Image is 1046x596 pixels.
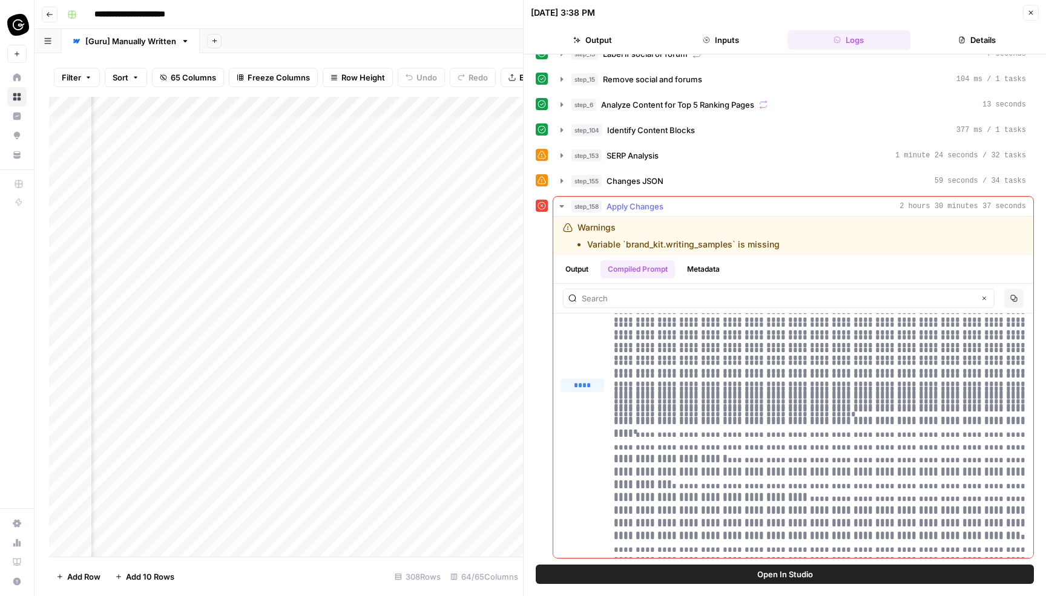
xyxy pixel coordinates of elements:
[956,125,1026,136] span: 377 ms / 1 tasks
[450,68,496,87] button: Redo
[248,71,310,84] span: Freeze Columns
[446,567,523,586] div: 64/65 Columns
[587,238,780,251] li: Variable `brand_kit.writing_samples` is missing
[7,68,27,87] a: Home
[152,68,224,87] button: 65 Columns
[126,571,174,583] span: Add 10 Rows
[935,175,1026,186] span: 59 seconds / 34 tasks
[416,71,437,84] span: Undo
[7,10,27,40] button: Workspace: Guru
[62,71,81,84] span: Filter
[398,68,445,87] button: Undo
[601,99,754,111] span: Analyze Content for Top 5 Ranking Pages
[571,124,602,136] span: step_104
[607,124,695,136] span: Identify Content Blocks
[659,30,783,50] button: Inputs
[105,68,147,87] button: Sort
[607,175,663,187] span: Changes JSON
[915,30,1039,50] button: Details
[7,533,27,552] a: Usage
[895,150,1026,161] span: 1 minute 24 seconds / 32 tasks
[582,292,975,304] input: Search
[531,7,595,19] div: [DATE] 3:38 PM
[982,99,1026,110] span: 13 seconds
[600,260,675,278] button: Compiled Prompt
[788,30,911,50] button: Logs
[956,74,1026,85] span: 104 ms / 1 tasks
[7,126,27,145] a: Opportunities
[553,217,1033,558] div: 2 hours 30 minutes 37 seconds
[54,68,100,87] button: Filter
[571,175,602,187] span: step_155
[108,567,182,586] button: Add 10 Rows
[7,572,27,591] button: Help + Support
[501,68,570,87] button: Export CSV
[553,146,1033,165] button: 1 minute 24 seconds / 32 tasks
[553,120,1033,140] button: 377 ms / 1 tasks
[900,201,1026,212] span: 2 hours 30 minutes 37 seconds
[553,197,1033,216] button: 2 hours 30 minutes 37 seconds
[607,200,663,212] span: Apply Changes
[323,68,393,87] button: Row Height
[558,260,596,278] button: Output
[7,145,27,165] a: Your Data
[7,106,27,126] a: Insights
[341,71,385,84] span: Row Height
[757,568,813,580] span: Open In Studio
[571,99,596,111] span: step_6
[553,171,1033,191] button: 59 seconds / 34 tasks
[49,567,108,586] button: Add Row
[531,30,654,50] button: Output
[229,68,318,87] button: Freeze Columns
[7,514,27,533] a: Settings
[171,71,216,84] span: 65 Columns
[577,221,780,251] div: Warnings
[85,35,176,47] div: [Guru] Manually Written
[571,73,598,85] span: step_15
[553,70,1033,89] button: 104 ms / 1 tasks
[571,149,602,162] span: step_153
[390,567,446,586] div: 308 Rows
[680,260,727,278] button: Metadata
[553,95,1033,114] button: 13 seconds
[7,552,27,572] a: Learning Hub
[7,14,29,36] img: Guru Logo
[603,73,702,85] span: Remove social and forums
[607,149,659,162] span: SERP Analysis
[571,200,602,212] span: step_158
[7,87,27,106] a: Browse
[62,29,200,53] a: [Guru] Manually Written
[536,565,1034,584] button: Open In Studio
[113,71,128,84] span: Sort
[67,571,100,583] span: Add Row
[469,71,488,84] span: Redo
